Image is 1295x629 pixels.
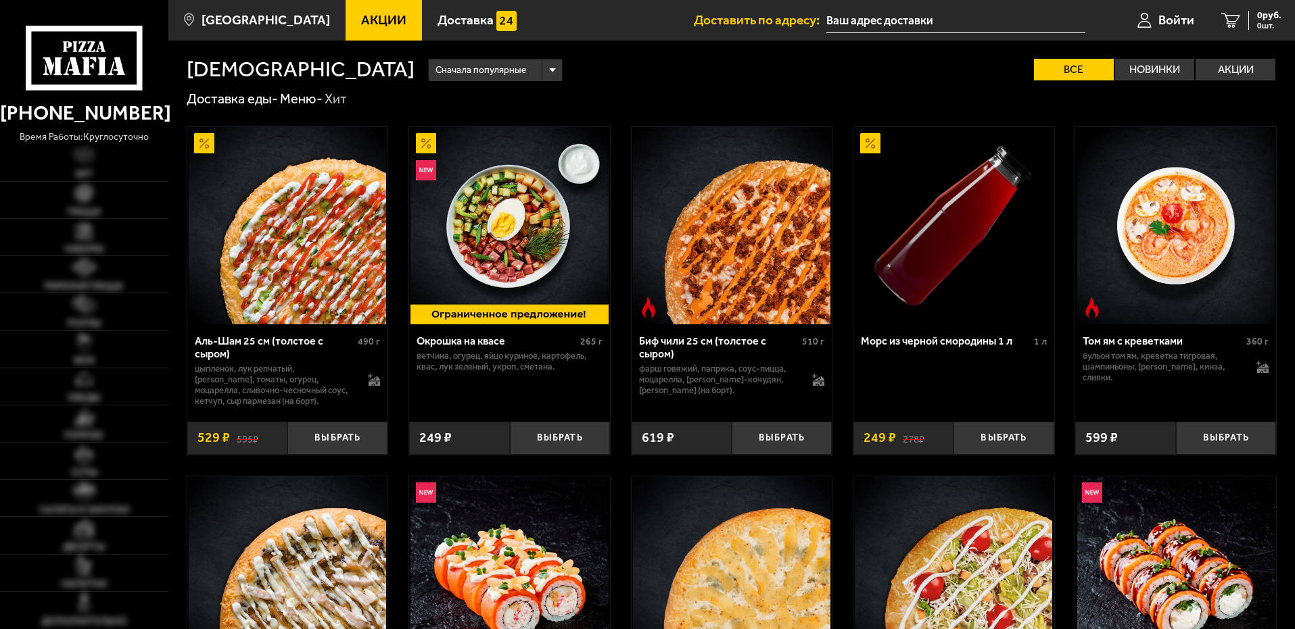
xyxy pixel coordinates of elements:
span: Дополнительно [41,617,127,626]
span: Десерты [63,543,105,552]
span: Акции [361,14,406,26]
span: [GEOGRAPHIC_DATA] [202,14,330,26]
span: 0 руб. [1257,11,1281,20]
span: Хит [75,170,93,179]
div: Аль-Шам 25 см (толстое с сыром) [195,334,355,360]
span: Наборы [65,245,103,254]
button: Выбрать [732,422,832,455]
img: 15daf4d41897b9f0e9f617042186c801.svg [496,11,517,31]
button: Выбрать [1176,422,1276,455]
div: Биф чили 25 см (толстое с сыром) [639,334,799,360]
span: 0 шт. [1257,22,1281,30]
a: АкционныйАль-Шам 25 см (толстое с сыром) [187,127,388,324]
img: Аль-Шам 25 см (толстое с сыром) [189,127,386,324]
img: Острое блюдо [638,297,659,318]
span: Супы [71,468,97,478]
div: Окрошка на квасе [417,334,577,347]
img: Острое блюдо [1082,297,1102,318]
div: Морс из черной смородины 1 л [861,334,1031,347]
div: Хит [325,91,347,108]
a: Доставка еды- [187,91,278,107]
span: 265 г [580,336,603,347]
a: Острое блюдоБиф чили 25 см (толстое с сыром) [632,127,832,324]
label: Акции [1196,59,1275,80]
p: ветчина, огурец, яйцо куриное, картофель, квас, лук зеленый, укроп, сметана. [417,351,603,372]
span: 1 л [1034,336,1047,347]
h1: [DEMOGRAPHIC_DATA] [187,59,415,80]
span: Горячее [64,431,103,441]
button: Выбрать [953,422,1054,455]
div: Том ям с креветками [1083,334,1243,347]
img: Акционный [194,133,214,153]
span: WOK [74,356,95,366]
a: Острое блюдоТом ям с креветками [1075,127,1276,324]
img: Новинка [1082,482,1102,503]
span: 249 ₽ [864,431,896,445]
span: Войти [1158,14,1194,26]
img: Биф чили 25 см (толстое с сыром) [633,127,830,324]
span: Сначала популярные [435,57,526,83]
button: Выбрать [510,422,610,455]
p: фарш говяжий, паприка, соус-пицца, моцарелла, [PERSON_NAME]-кочудян, [PERSON_NAME] (на борт). [639,363,799,396]
span: Доставка [438,14,494,26]
span: Обеды [68,393,100,403]
span: Салаты и закуски [39,505,129,515]
span: Пицца [68,207,101,217]
span: 360 г [1246,336,1269,347]
span: 619 ₽ [642,431,674,445]
p: бульон том ям, креветка тигровая, шампиньоны, [PERSON_NAME], кинза, сливки. [1083,351,1243,383]
a: АкционныйМорс из черной смородины 1 л [853,127,1054,324]
p: цыпленок, лук репчатый, [PERSON_NAME], томаты, огурец, моцарелла, сливочно-чесночный соус, кетчуп... [195,363,355,407]
span: 529 ₽ [197,431,230,445]
span: 490 г [358,336,380,347]
span: Римская пицца [45,282,123,291]
span: 510 г [802,336,824,347]
span: 599 ₽ [1085,431,1118,445]
s: 278 ₽ [903,431,924,445]
label: Все [1034,59,1114,80]
img: Окрошка на квасе [410,127,608,324]
img: Новинка [416,160,436,180]
button: Выбрать [287,422,387,455]
span: Роллы [68,319,101,328]
img: Новинка [416,482,436,503]
img: Морс из черной смородины 1 л [855,127,1052,324]
input: Ваш адрес доставки [826,8,1085,33]
span: Напитки [62,580,107,589]
img: Акционный [416,133,436,153]
span: 249 ₽ [419,431,452,445]
s: 595 ₽ [237,431,258,445]
label: Новинки [1115,59,1195,80]
img: Акционный [860,133,880,153]
span: Доставить по адресу: [694,14,826,26]
a: Меню- [280,91,323,107]
a: АкционныйНовинкаОкрошка на квасе [409,127,610,324]
img: Том ям с креветками [1077,127,1275,324]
